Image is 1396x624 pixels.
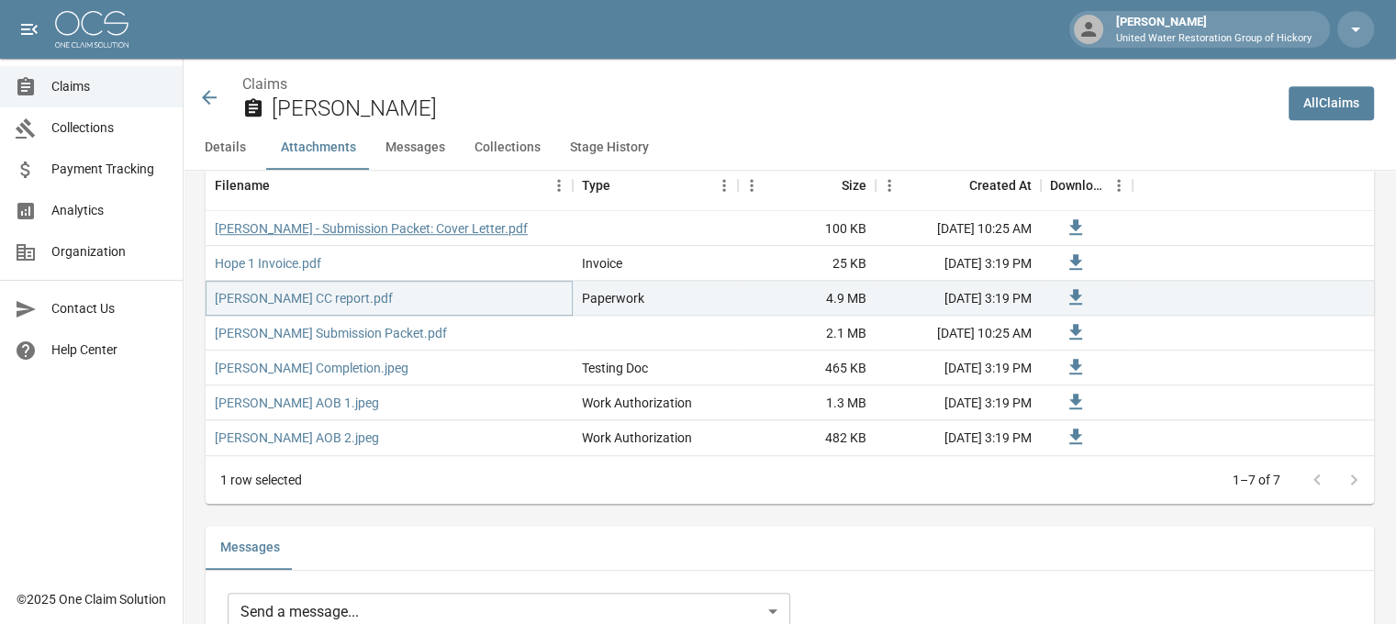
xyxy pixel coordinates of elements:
div: Download [1041,160,1133,211]
button: Details [184,126,266,170]
button: Messages [371,126,460,170]
div: Filename [206,160,573,211]
button: Menu [710,172,738,199]
div: [DATE] 3:19 PM [876,246,1041,281]
button: Attachments [266,126,371,170]
nav: breadcrumb [242,73,1274,95]
button: Menu [545,172,573,199]
div: Work Authorization [582,429,692,447]
div: Created At [876,160,1041,211]
a: Hope 1 Invoice.pdf [215,254,321,273]
a: [PERSON_NAME] - Submission Packet: Cover Letter.pdf [215,219,528,238]
div: 1 row selected [220,471,302,489]
span: Organization [51,242,168,262]
div: Work Authorization [582,394,692,412]
div: © 2025 One Claim Solution [17,590,166,608]
div: 465 KB [738,351,876,385]
a: Claims [242,75,287,93]
span: Collections [51,118,168,138]
a: [PERSON_NAME] CC report.pdf [215,289,393,307]
a: AllClaims [1289,86,1374,120]
p: 1–7 of 7 [1233,471,1280,489]
div: 2.1 MB [738,316,876,351]
div: [DATE] 3:19 PM [876,420,1041,455]
a: [PERSON_NAME] Submission Packet.pdf [215,324,447,342]
span: Contact Us [51,299,168,318]
div: Type [573,160,738,211]
button: Menu [876,172,903,199]
div: Size [738,160,876,211]
div: Paperwork [582,289,644,307]
div: Download [1050,160,1105,211]
button: Menu [1105,172,1133,199]
span: Payment Tracking [51,160,168,179]
div: [DATE] 10:25 AM [876,211,1041,246]
span: Claims [51,77,168,96]
a: [PERSON_NAME] AOB 2.jpeg [215,429,379,447]
div: Size [842,160,866,211]
button: Stage History [555,126,664,170]
div: related-list tabs [206,526,1374,570]
div: [DATE] 3:19 PM [876,281,1041,316]
a: [PERSON_NAME] Completion.jpeg [215,359,408,377]
div: [PERSON_NAME] [1109,13,1319,46]
div: [DATE] 3:19 PM [876,351,1041,385]
div: Testing Doc [582,359,648,377]
span: Help Center [51,340,168,360]
button: Menu [738,172,765,199]
button: Collections [460,126,555,170]
p: United Water Restoration Group of Hickory [1116,31,1312,47]
div: [DATE] 3:19 PM [876,385,1041,420]
button: open drawer [11,11,48,48]
div: 100 KB [738,211,876,246]
div: 4.9 MB [738,281,876,316]
div: Created At [969,160,1032,211]
img: ocs-logo-white-transparent.png [55,11,128,48]
div: Invoice [582,254,622,273]
a: [PERSON_NAME] AOB 1.jpeg [215,394,379,412]
h2: [PERSON_NAME] [272,95,1274,122]
div: [DATE] 10:25 AM [876,316,1041,351]
div: Filename [215,160,270,211]
div: Type [582,160,610,211]
div: 25 KB [738,246,876,281]
div: anchor tabs [184,126,1396,170]
div: 1.3 MB [738,385,876,420]
div: 482 KB [738,420,876,455]
button: Messages [206,526,295,570]
span: Analytics [51,201,168,220]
